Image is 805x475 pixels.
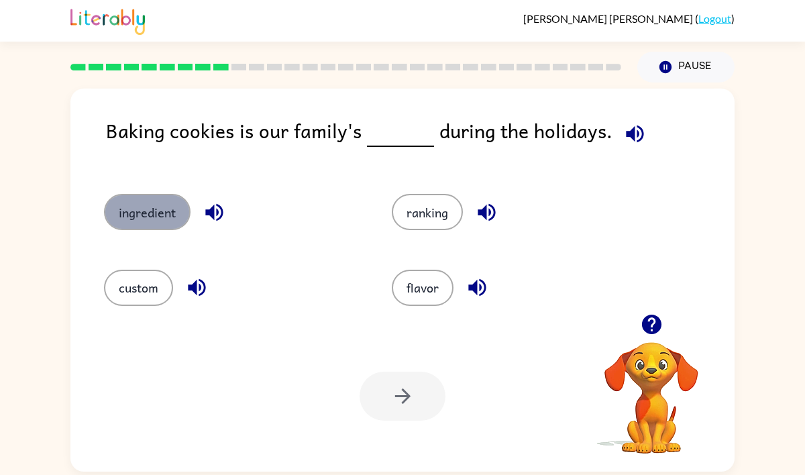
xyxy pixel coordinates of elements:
span: [PERSON_NAME] [PERSON_NAME] [523,12,695,25]
img: Literably [70,5,145,35]
div: ( ) [523,12,735,25]
button: Pause [637,52,735,83]
video: Your browser must support playing .mp4 files to use Literably. Please try using another browser. [584,321,718,456]
button: ingredient [104,194,191,230]
a: Logout [698,12,731,25]
button: custom [104,270,173,306]
button: flavor [392,270,453,306]
div: Baking cookies is our family's during the holidays. [106,115,735,167]
button: ranking [392,194,463,230]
